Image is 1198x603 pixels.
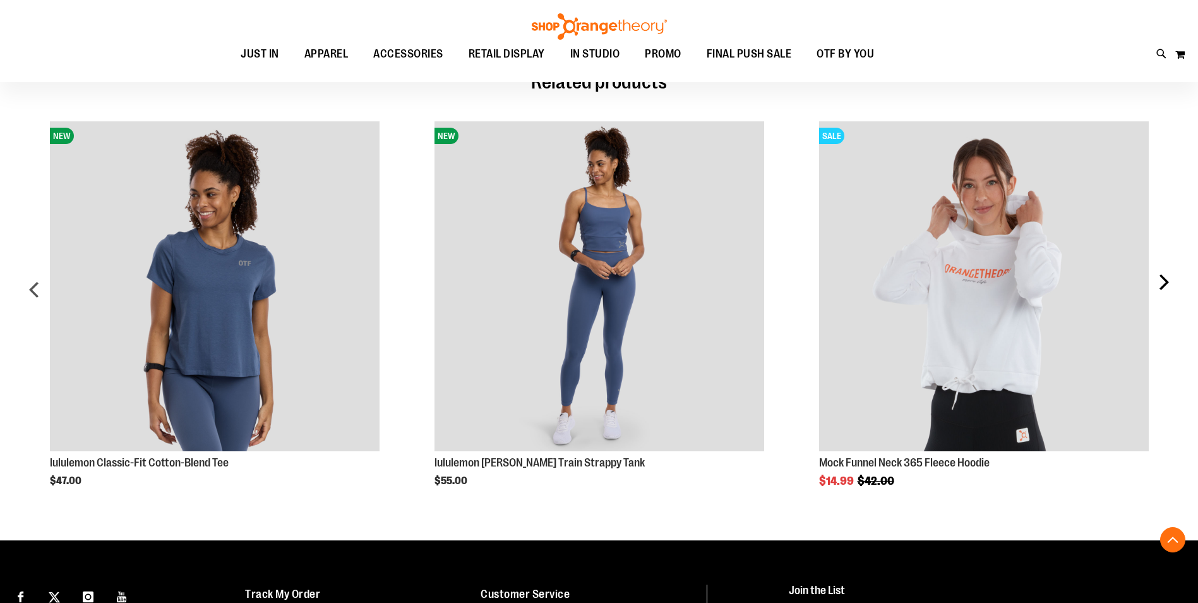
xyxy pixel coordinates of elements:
[292,40,361,68] a: APPAREL
[694,40,805,69] a: FINAL PUSH SALE
[434,475,469,487] span: $55.00
[373,40,443,68] span: ACCESSORIES
[531,71,667,93] span: Related products
[570,40,620,68] span: IN STUDIO
[819,121,1149,453] a: Product Page Link
[434,121,764,451] img: lululemon Wunder Train Strappy Tank
[819,128,844,144] span: SALE
[50,475,83,487] span: $47.00
[632,40,694,69] a: PROMO
[819,456,990,469] a: Mock Funnel Neck 365 Fleece Hoodie
[1151,102,1176,487] div: next
[481,588,570,600] a: Customer Service
[1160,527,1185,552] button: Back To Top
[50,121,380,453] a: Product Page Link
[245,588,320,600] a: Track My Order
[707,40,792,68] span: FINAL PUSH SALE
[50,456,229,469] a: lululemon Classic-Fit Cotton-Blend Tee
[49,592,60,603] img: Twitter
[645,40,681,68] span: PROMO
[804,40,887,69] a: OTF BY YOU
[819,475,856,487] span: $14.99
[304,40,349,68] span: APPAREL
[819,121,1149,451] img: Product image for Mock Funnel Neck 365 Fleece Hoodie
[50,121,380,451] img: lululemon Classic-Fit Cotton-Blend Tee
[241,40,279,68] span: JUST IN
[469,40,545,68] span: RETAIL DISPLAY
[558,40,633,69] a: IN STUDIO
[434,128,458,144] span: NEW
[530,13,669,40] img: Shop Orangetheory
[434,121,764,453] a: Product Page Link
[228,40,292,69] a: JUST IN
[456,40,558,69] a: RETAIL DISPLAY
[817,40,874,68] span: OTF BY YOU
[361,40,456,69] a: ACCESSORIES
[50,128,74,144] span: NEW
[22,102,47,487] div: prev
[434,456,645,469] a: lululemon [PERSON_NAME] Train Strappy Tank
[858,475,896,487] span: $42.00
